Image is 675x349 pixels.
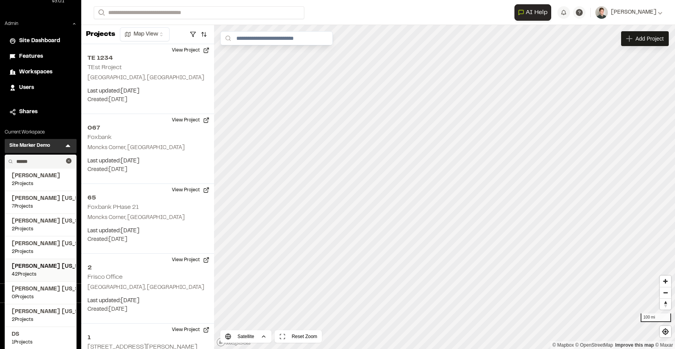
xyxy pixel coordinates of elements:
p: Moncks Corner, [GEOGRAPHIC_DATA] [87,214,208,222]
p: [GEOGRAPHIC_DATA], [GEOGRAPHIC_DATA] [87,283,208,292]
span: Workspaces [19,68,52,77]
p: Created: [DATE] [87,305,208,314]
p: Created: [DATE] [87,166,208,174]
button: Zoom out [660,287,671,298]
a: [PERSON_NAME] [US_STATE]7Projects [12,194,70,210]
p: Moncks Corner, [GEOGRAPHIC_DATA] [87,144,208,152]
button: Reset bearing to north [660,298,671,310]
p: Created: [DATE] [87,96,208,104]
span: [PERSON_NAME] [US_STATE] [12,217,70,226]
a: Shares [9,108,72,116]
span: [PERSON_NAME] [611,8,656,17]
span: Site Dashboard [19,37,60,45]
a: [PERSON_NAME]2Projects [12,172,70,187]
a: DS1Projects [12,330,70,346]
span: Shares [19,108,37,116]
span: [PERSON_NAME] [12,172,70,180]
h2: Foxbank PHase 21 [87,205,139,210]
p: Last updated: [DATE] [87,297,208,305]
span: [PERSON_NAME] [US_STATE] [12,308,70,316]
p: Current Workspace [5,129,77,136]
button: Find my location [660,326,671,337]
canvas: Map [214,25,675,349]
span: 2 Projects [12,248,70,255]
h3: Site Marker Demo [9,142,50,150]
p: Created: [DATE] [87,235,208,244]
a: [PERSON_NAME] [US_STATE]0Projects [12,285,70,301]
span: 42 Projects [12,271,70,278]
button: View Project [167,114,214,126]
h2: 65 [87,193,208,203]
button: View Project [167,254,214,266]
a: Map feedback [615,342,654,348]
a: [PERSON_NAME] [US_STATE]42Projects [12,262,70,278]
span: 2 Projects [12,180,70,187]
span: Zoom out [660,287,671,298]
span: 0 Projects [12,294,70,301]
h2: Frisco Office [87,274,123,280]
span: Features [19,52,43,61]
span: DS [12,330,70,339]
span: 1 Projects [12,339,70,346]
p: Last updated: [DATE] [87,87,208,96]
span: Add Project [636,35,664,43]
span: [PERSON_NAME] [US_STATE] [12,285,70,294]
a: [PERSON_NAME] [US_STATE]2Projects [12,240,70,255]
img: User [595,6,608,19]
span: Users [19,84,34,92]
span: 2 Projects [12,316,70,323]
a: Maxar [655,342,673,348]
a: Site Dashboard [9,37,72,45]
button: Search [94,6,108,19]
h2: Foxbank [87,135,112,140]
button: Clear text [66,158,71,164]
span: 2 Projects [12,226,70,233]
span: [PERSON_NAME] [US_STATE] [12,240,70,248]
div: Open AI Assistant [514,4,554,21]
a: Workspaces [9,68,72,77]
button: Satellite [220,330,271,343]
div: 100 mi [641,313,671,322]
p: Last updated: [DATE] [87,227,208,235]
p: Last updated: [DATE] [87,157,208,166]
p: [GEOGRAPHIC_DATA], [GEOGRAPHIC_DATA] [87,74,208,82]
a: Features [9,52,72,61]
span: AI Help [526,8,548,17]
h2: 2 [87,263,208,272]
p: Projects [86,29,115,40]
button: View Project [167,184,214,196]
button: [PERSON_NAME] [595,6,662,19]
button: Open AI Assistant [514,4,551,21]
span: [PERSON_NAME] [US_STATE] [12,262,70,271]
span: [PERSON_NAME] [US_STATE] [12,194,70,203]
h2: 067 [87,123,208,133]
a: [PERSON_NAME] [US_STATE]2Projects [12,217,70,233]
a: Mapbox logo [216,338,251,347]
span: 7 Projects [12,203,70,210]
button: View Project [167,324,214,336]
p: Admin [5,20,18,27]
button: Zoom in [660,276,671,287]
a: Users [9,84,72,92]
a: [PERSON_NAME] [US_STATE]2Projects [12,308,70,323]
a: Mapbox [552,342,574,348]
h2: TEst Rroject [87,65,122,70]
h2: TE 1234 [87,53,208,63]
a: OpenStreetMap [575,342,613,348]
button: View Project [167,44,214,57]
h2: 1 [87,333,208,342]
button: Reset Zoom [275,330,322,343]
